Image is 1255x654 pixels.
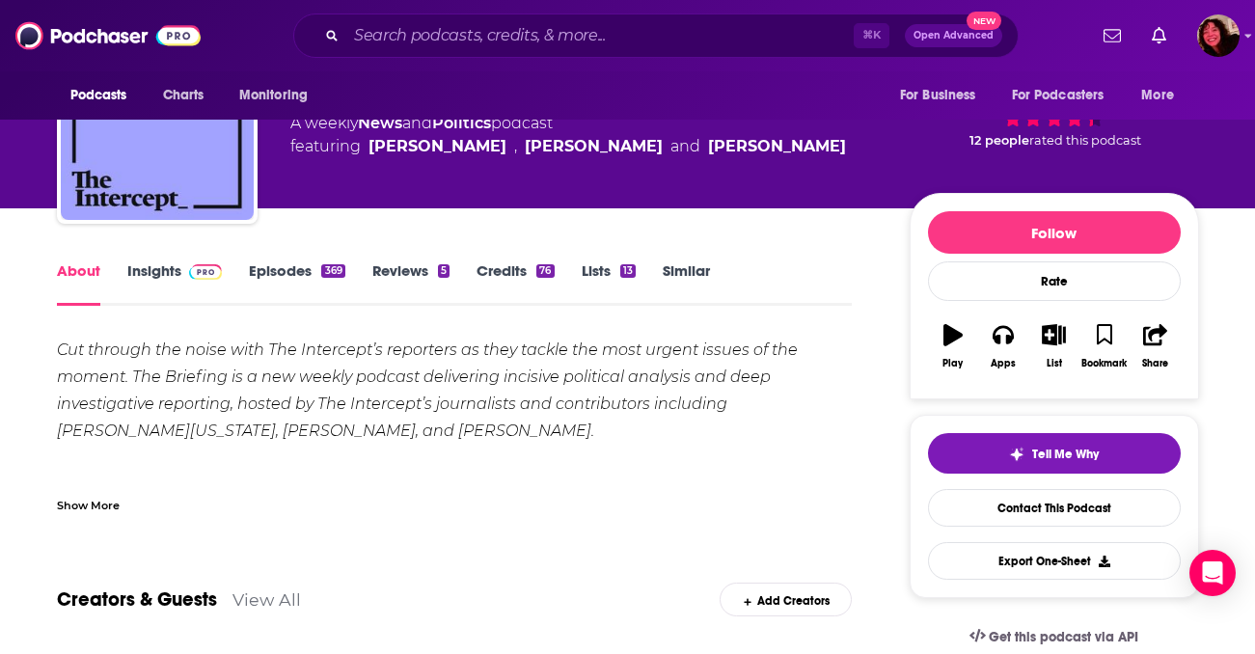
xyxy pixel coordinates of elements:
[536,264,554,278] div: 76
[368,135,506,158] a: Jeremy Scahill
[989,629,1138,645] span: Get this podcast via API
[854,23,889,48] span: ⌘ K
[232,589,301,610] a: View All
[914,31,994,41] span: Open Advanced
[991,358,1016,369] div: Apps
[1028,312,1078,381] button: List
[1189,550,1236,596] div: Open Intercom Messenger
[1012,82,1105,109] span: For Podcasters
[900,82,976,109] span: For Business
[582,261,636,306] a: Lists13
[57,77,152,114] button: open menu
[928,211,1181,254] button: Follow
[358,114,402,132] a: News
[150,77,216,114] a: Charts
[290,135,846,158] span: featuring
[525,135,663,158] a: Betsy Reed
[978,312,1028,381] button: Apps
[1096,19,1129,52] a: Show notifications dropdown
[942,358,963,369] div: Play
[514,135,517,158] span: ,
[70,82,127,109] span: Podcasts
[432,114,491,132] a: Politics
[1047,358,1062,369] div: List
[1032,447,1099,462] span: Tell Me Why
[1142,358,1168,369] div: Share
[402,114,432,132] span: and
[969,133,1029,148] span: 12 people
[928,542,1181,580] button: Export One-Sheet
[1029,133,1141,148] span: rated this podcast
[1141,82,1174,109] span: More
[967,12,1001,30] span: New
[620,264,636,278] div: 13
[239,82,308,109] span: Monitoring
[928,312,978,381] button: Play
[15,17,201,54] img: Podchaser - Follow, Share and Rate Podcasts
[321,264,344,278] div: 369
[1144,19,1174,52] a: Show notifications dropdown
[928,489,1181,527] a: Contact This Podcast
[720,583,852,616] div: Add Creators
[708,135,846,158] div: [PERSON_NAME]
[1197,14,1240,57] img: User Profile
[887,77,1000,114] button: open menu
[1197,14,1240,57] span: Logged in as Kathryn-Musilek
[1197,14,1240,57] button: Show profile menu
[1130,312,1180,381] button: Share
[61,27,254,220] img: The Intercept Briefing
[57,341,798,440] em: Cut through the noise with The Intercept’s reporters as they tackle the most urgent issues of the...
[477,261,554,306] a: Credits76
[57,587,217,612] a: Creators & Guests
[293,14,1019,58] div: Search podcasts, credits, & more...
[1079,312,1130,381] button: Bookmark
[189,264,223,280] img: Podchaser Pro
[1009,447,1024,462] img: tell me why sparkle
[249,261,344,306] a: Episodes369
[905,24,1002,47] button: Open AdvancedNew
[127,261,223,306] a: InsightsPodchaser Pro
[372,261,450,306] a: Reviews5
[928,261,1181,301] div: Rate
[57,261,100,306] a: About
[163,82,205,109] span: Charts
[928,433,1181,474] button: tell me why sparkleTell Me Why
[1081,358,1127,369] div: Bookmark
[670,135,700,158] span: and
[346,20,854,51] input: Search podcasts, credits, & more...
[57,337,853,499] div: Hosted on Acast. See for more information.
[663,261,710,306] a: Similar
[1128,77,1198,114] button: open menu
[438,264,450,278] div: 5
[226,77,333,114] button: open menu
[290,112,846,158] div: A weekly podcast
[999,77,1132,114] button: open menu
